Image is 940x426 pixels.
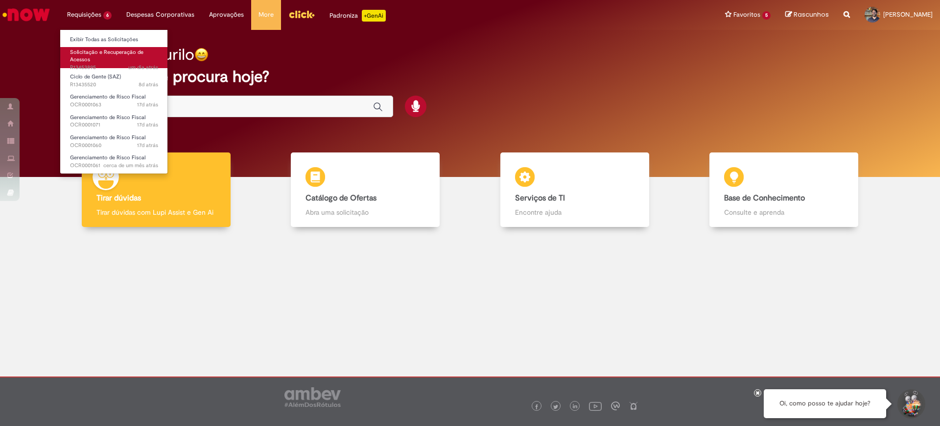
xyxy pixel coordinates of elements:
b: Base de Conhecimento [724,193,805,203]
h2: O que você procura hoje? [85,68,856,85]
p: Abra uma solicitação [305,207,425,217]
span: R13453895 [70,64,158,72]
a: Aberto OCR0001061 : Gerenciamento de Risco Fiscal [60,152,168,171]
img: logo_footer_facebook.png [534,404,539,409]
img: logo_footer_twitter.png [553,404,558,409]
a: Aberto R13453895 : Solicitação e Recuperação de Acessos [60,47,168,68]
a: Exibir Todas as Solicitações [60,34,168,45]
span: 6 [103,11,112,20]
time: 12/08/2025 17:08:36 [137,101,158,108]
span: OCR0001061 [70,162,158,170]
img: logo_footer_workplace.png [611,401,620,410]
a: Base de Conhecimento Consulte e aprenda [680,152,889,227]
span: Gerenciamento de Risco Fiscal [70,134,145,141]
b: Catálogo de Ofertas [305,193,376,203]
img: logo_footer_linkedin.png [573,404,578,410]
a: Aberto R13435520 : Ciclo de Gente (SAZ) [60,72,168,90]
p: +GenAi [362,10,386,22]
time: 12/08/2025 17:02:47 [137,142,158,149]
span: OCR0001063 [70,101,158,109]
a: Tirar dúvidas Tirar dúvidas com Lupi Assist e Gen Ai [51,152,261,227]
span: Ciclo de Gente (SAZ) [70,73,121,80]
a: Aberto OCR0001063 : Gerenciamento de Risco Fiscal [60,92,168,110]
time: 27/08/2025 17:21:20 [128,64,158,71]
a: Aberto OCR0001071 : Gerenciamento de Risco Fiscal [60,112,168,130]
p: Tirar dúvidas com Lupi Assist e Gen Ai [96,207,216,217]
span: 8d atrás [139,81,158,88]
img: logo_footer_naosei.png [629,401,638,410]
button: Iniciar Conversa de Suporte [896,389,925,419]
div: Padroniza [329,10,386,22]
span: um dia atrás [128,64,158,71]
p: Encontre ajuda [515,207,634,217]
ul: Requisições [60,29,168,174]
span: 17d atrás [137,121,158,128]
time: 29/07/2025 16:11:20 [103,162,158,169]
span: Despesas Corporativas [126,10,194,20]
a: Aberto OCR0001060 : Gerenciamento de Risco Fiscal [60,132,168,150]
p: Consulte e aprenda [724,207,844,217]
span: OCR0001071 [70,121,158,129]
time: 12/08/2025 17:08:36 [137,121,158,128]
img: ServiceNow [1,5,51,25]
span: Solicitação e Recuperação de Acessos [70,49,143,64]
span: Favoritos [733,10,760,20]
div: Oi, como posso te ajudar hoje? [764,389,886,418]
a: Catálogo de Ofertas Abra uma solicitação [261,152,470,227]
b: Serviços de TI [515,193,565,203]
img: logo_footer_ambev_rotulo_gray.png [284,387,341,407]
span: Rascunhos [794,10,829,19]
span: Gerenciamento de Risco Fiscal [70,114,145,121]
span: 17d atrás [137,142,158,149]
span: 17d atrás [137,101,158,108]
span: 5 [762,11,771,20]
span: Aprovações [209,10,244,20]
b: Tirar dúvidas [96,193,141,203]
a: Rascunhos [785,10,829,20]
span: Gerenciamento de Risco Fiscal [70,93,145,100]
span: More [258,10,274,20]
a: Serviços de TI Encontre ajuda [470,152,680,227]
time: 21/08/2025 10:55:06 [139,81,158,88]
span: cerca de um mês atrás [103,162,158,169]
img: happy-face.png [194,48,209,62]
img: click_logo_yellow_360x200.png [288,7,315,22]
img: logo_footer_youtube.png [589,400,602,412]
span: Requisições [67,10,101,20]
span: OCR0001060 [70,142,158,150]
span: [PERSON_NAME] [883,10,933,19]
span: R13435520 [70,81,158,89]
span: Gerenciamento de Risco Fiscal [70,154,145,161]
